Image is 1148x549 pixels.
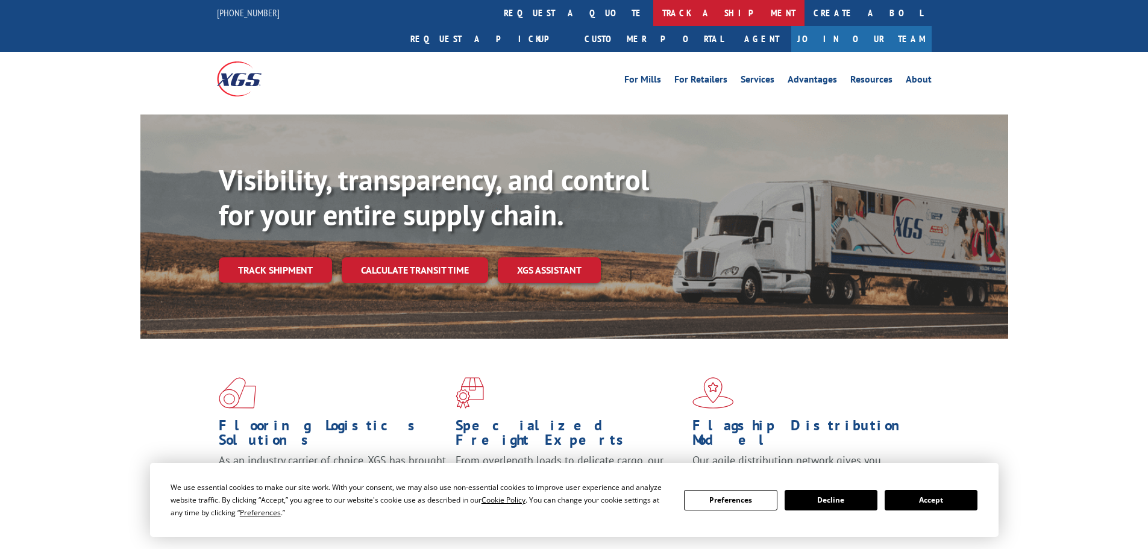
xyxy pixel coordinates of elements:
span: Cookie Policy [481,495,525,505]
a: Request a pickup [401,26,576,52]
div: Cookie Consent Prompt [150,463,999,537]
div: We use essential cookies to make our site work. With your consent, we may also use non-essential ... [171,481,670,519]
a: About [906,75,932,88]
a: [PHONE_NUMBER] [217,7,280,19]
h1: Specialized Freight Experts [456,418,683,453]
img: xgs-icon-total-supply-chain-intelligence-red [219,377,256,409]
a: For Retailers [674,75,727,88]
button: Accept [885,490,977,510]
a: For Mills [624,75,661,88]
a: Services [741,75,774,88]
a: Resources [850,75,892,88]
a: XGS ASSISTANT [498,257,601,283]
h1: Flagship Distribution Model [692,418,920,453]
img: xgs-icon-flagship-distribution-model-red [692,377,734,409]
h1: Flooring Logistics Solutions [219,418,447,453]
a: Join Our Team [791,26,932,52]
a: Calculate transit time [342,257,488,283]
button: Preferences [684,490,777,510]
b: Visibility, transparency, and control for your entire supply chain. [219,161,649,233]
a: Advantages [788,75,837,88]
span: Our agile distribution network gives you nationwide inventory management on demand. [692,453,914,482]
p: From overlength loads to delicate cargo, our experienced staff knows the best way to move your fr... [456,453,683,507]
a: Customer Portal [576,26,732,52]
a: Agent [732,26,791,52]
span: Preferences [240,507,281,518]
a: Track shipment [219,257,332,283]
button: Decline [785,490,877,510]
span: As an industry carrier of choice, XGS has brought innovation and dedication to flooring logistics... [219,453,446,496]
img: xgs-icon-focused-on-flooring-red [456,377,484,409]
